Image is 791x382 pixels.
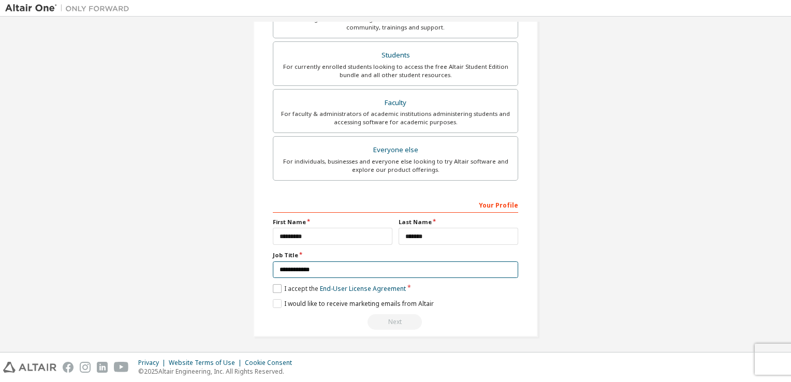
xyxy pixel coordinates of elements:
[245,359,298,367] div: Cookie Consent
[138,359,169,367] div: Privacy
[138,367,298,376] p: © 2025 Altair Engineering, Inc. All Rights Reserved.
[63,362,74,373] img: facebook.svg
[280,63,511,79] div: For currently enrolled students looking to access the free Altair Student Edition bundle and all ...
[280,96,511,110] div: Faculty
[280,48,511,63] div: Students
[280,143,511,157] div: Everyone else
[320,284,406,293] a: End-User License Agreement
[114,362,129,373] img: youtube.svg
[3,362,56,373] img: altair_logo.svg
[273,251,518,259] label: Job Title
[273,299,434,308] label: I would like to receive marketing emails from Altair
[97,362,108,373] img: linkedin.svg
[280,157,511,174] div: For individuals, businesses and everyone else looking to try Altair software and explore our prod...
[399,218,518,226] label: Last Name
[280,15,511,32] div: For existing customers looking to access software downloads, HPC resources, community, trainings ...
[5,3,135,13] img: Altair One
[169,359,245,367] div: Website Terms of Use
[273,218,392,226] label: First Name
[273,314,518,330] div: Read and acccept EULA to continue
[80,362,91,373] img: instagram.svg
[280,110,511,126] div: For faculty & administrators of academic institutions administering students and accessing softwa...
[273,196,518,213] div: Your Profile
[273,284,406,293] label: I accept the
